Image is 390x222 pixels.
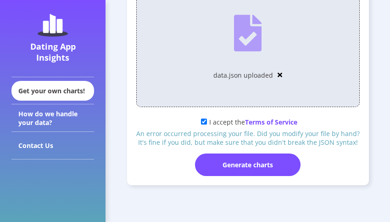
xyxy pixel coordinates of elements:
div: data.json uploaded [213,71,273,80]
div: How do we handle your data? [11,104,94,132]
div: Contact Us [11,132,94,159]
div: Dating App Insights [14,41,92,63]
div: I accept the [136,114,360,129]
div: Get your own charts! [11,81,94,101]
div: An error occurred processing your file. Did you modify your file by hand? It's fine if you did, b... [136,129,360,147]
img: close-solid.cbe4567e.svg [278,72,282,78]
div: Generate charts [195,154,301,176]
img: file-uploaded.ea247aa8.svg [234,15,261,51]
img: dating-app-insights-logo.5abe6921.svg [38,14,68,37]
span: Terms of Service [245,118,297,126]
